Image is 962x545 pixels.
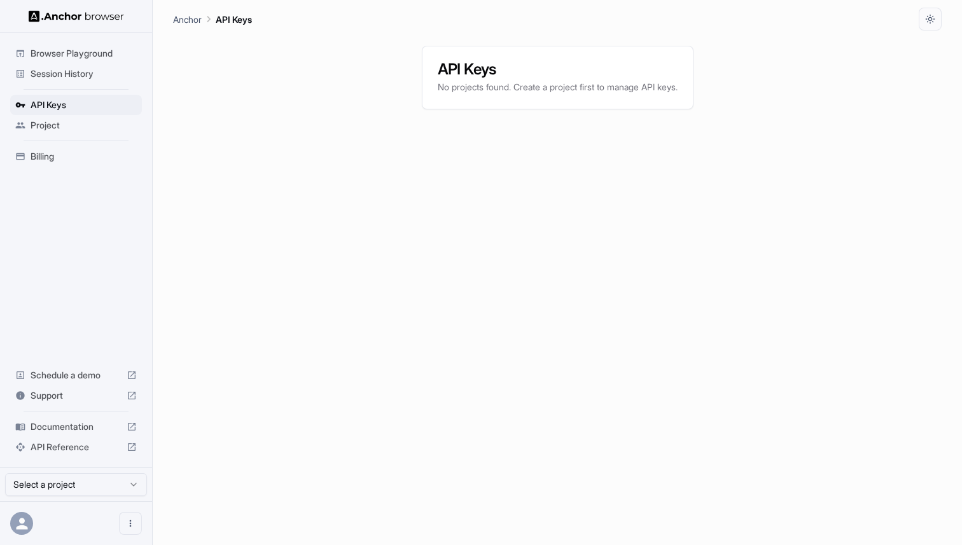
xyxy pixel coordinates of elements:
[31,67,137,80] span: Session History
[438,81,678,93] p: No projects found. Create a project first to manage API keys.
[31,441,122,453] span: API Reference
[31,389,122,402] span: Support
[119,512,142,535] button: Open menu
[31,99,137,111] span: API Keys
[31,150,137,163] span: Billing
[10,115,142,135] div: Project
[438,62,678,77] h3: API Keys
[10,365,142,385] div: Schedule a demo
[10,385,142,406] div: Support
[31,369,122,382] span: Schedule a demo
[173,12,252,26] nav: breadcrumb
[10,95,142,115] div: API Keys
[216,13,252,26] p: API Keys
[10,146,142,167] div: Billing
[31,47,137,60] span: Browser Playground
[10,64,142,84] div: Session History
[10,437,142,457] div: API Reference
[29,10,124,22] img: Anchor Logo
[31,420,122,433] span: Documentation
[10,417,142,437] div: Documentation
[173,13,202,26] p: Anchor
[10,43,142,64] div: Browser Playground
[31,119,137,132] span: Project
